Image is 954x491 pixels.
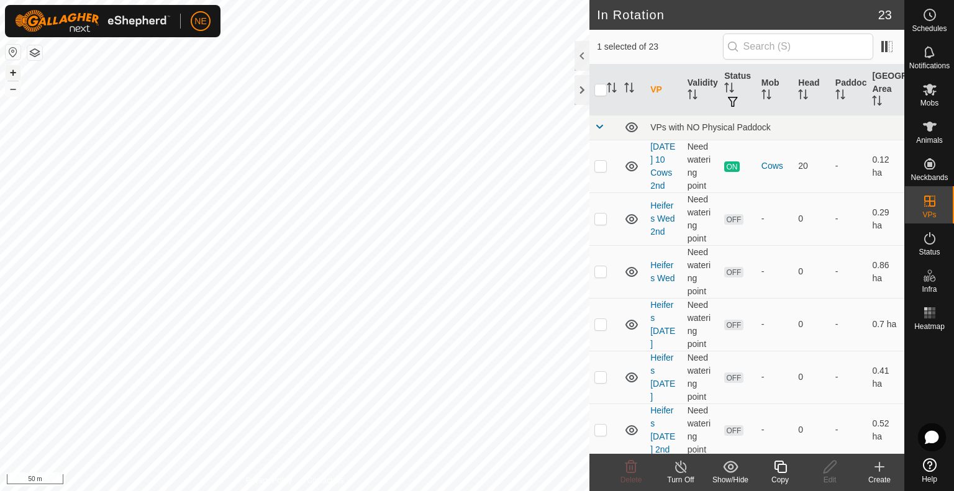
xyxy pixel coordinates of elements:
td: 0.41 ha [867,351,904,403]
input: Search (S) [723,34,873,60]
td: Need watering point [683,140,720,192]
td: 0 [793,245,830,298]
button: Map Layers [27,45,42,60]
span: OFF [724,425,743,436]
span: Animals [916,137,943,144]
div: Cows [761,160,789,173]
td: - [830,298,868,351]
span: Notifications [909,62,950,70]
span: 23 [878,6,892,24]
td: 0.29 ha [867,192,904,245]
span: OFF [724,320,743,330]
td: 0 [793,192,830,245]
td: 20 [793,140,830,192]
div: - [761,318,789,331]
img: Gallagher Logo [15,10,170,32]
td: Need watering point [683,245,720,298]
span: Help [922,475,937,483]
span: Status [919,248,940,256]
td: - [830,140,868,192]
div: - [761,212,789,225]
td: Need watering point [683,298,720,351]
h2: In Rotation [597,7,878,22]
span: OFF [724,214,743,225]
td: Need watering point [683,192,720,245]
p-sorticon: Activate to sort [872,97,882,107]
td: 0 [793,403,830,456]
span: Delete [620,475,642,484]
div: VPs with NO Physical Paddock [650,122,899,132]
div: Create [855,474,904,485]
p-sorticon: Activate to sort [835,91,845,101]
span: Schedules [912,25,947,32]
th: Status [719,65,756,115]
td: 0 [793,351,830,403]
td: - [830,192,868,245]
span: OFF [724,372,743,383]
div: Turn Off [656,474,706,485]
button: – [6,81,20,96]
span: OFF [724,267,743,277]
td: - [830,245,868,298]
td: 0.7 ha [867,298,904,351]
th: [GEOGRAPHIC_DATA] Area [867,65,904,115]
th: Mob [756,65,794,115]
th: Paddock [830,65,868,115]
div: - [761,265,789,278]
span: NE [194,15,206,28]
p-sorticon: Activate to sort [761,91,771,101]
span: Infra [922,286,937,293]
th: Head [793,65,830,115]
button: Reset Map [6,45,20,60]
p-sorticon: Activate to sort [688,91,697,101]
td: Need watering point [683,403,720,456]
a: Heifers Wed 2nd [650,200,675,236]
p-sorticon: Activate to sort [624,84,634,94]
p-sorticon: Activate to sort [798,91,808,101]
a: [DATE] 10 Cows 2nd [650,142,675,191]
a: Heifers [DATE] [650,353,675,402]
td: 0.52 ha [867,403,904,456]
p-sorticon: Activate to sort [607,84,617,94]
span: ON [724,161,739,172]
a: Heifers [DATE] 2nd [650,405,675,454]
span: Heatmap [914,323,945,330]
th: VP [645,65,683,115]
a: Privacy Policy [246,475,293,486]
td: 0.86 ha [867,245,904,298]
p-sorticon: Activate to sort [724,84,734,94]
td: - [830,403,868,456]
a: Heifers Wed [650,260,675,283]
a: Contact Us [307,475,343,486]
span: 1 selected of 23 [597,40,722,53]
th: Validity [683,65,720,115]
div: - [761,371,789,384]
span: Neckbands [911,174,948,181]
td: 0 [793,298,830,351]
a: Heifers [DATE] [650,300,675,349]
span: Mobs [920,99,938,107]
div: Edit [805,474,855,485]
div: - [761,423,789,436]
td: - [830,351,868,403]
div: Copy [755,474,805,485]
span: VPs [922,211,936,218]
td: Need watering point [683,351,720,403]
div: Show/Hide [706,474,755,485]
button: + [6,65,20,80]
a: Help [905,453,954,488]
td: 0.12 ha [867,140,904,192]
